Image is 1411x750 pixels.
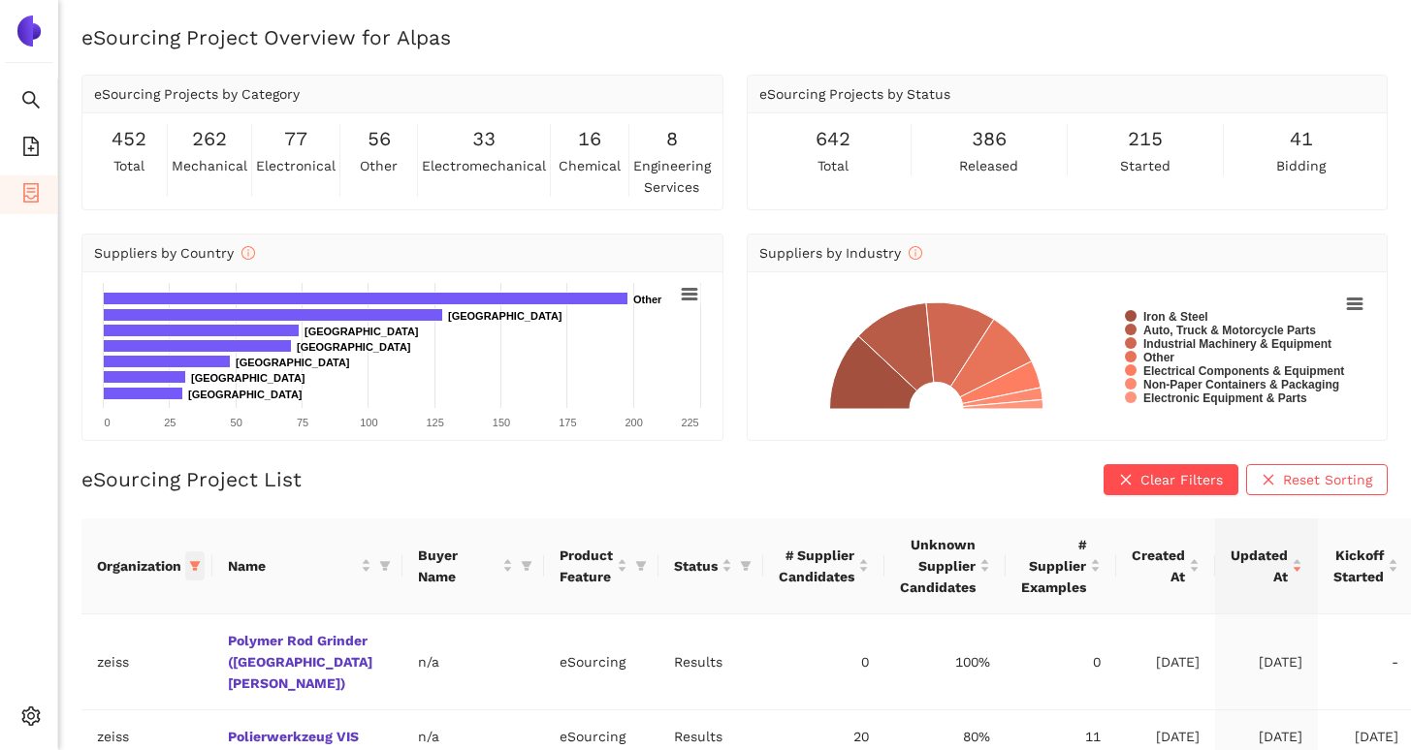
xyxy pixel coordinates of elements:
span: started [1120,155,1170,176]
th: this column's title is Status,this column is sortable [658,518,763,614]
text: 125 [426,417,443,428]
span: Organization [97,555,181,577]
text: Non-Paper Containers & Packaging [1143,378,1339,391]
h2: eSourcing Project List [81,465,302,493]
span: Updated At [1231,545,1288,587]
th: this column's title is Name,this column is sortable [212,518,402,614]
button: closeClear Filters [1104,464,1238,495]
span: filter [189,560,201,572]
text: Auto, Truck & Motorcycle Parts [1143,324,1316,337]
text: 25 [164,417,176,428]
span: # Supplier Examples [1021,534,1086,598]
text: 150 [493,417,510,428]
th: this column's title is # Supplier Candidates,this column is sortable [763,518,884,614]
span: Reset Sorting [1283,469,1372,490]
td: 0 [763,614,884,710]
span: file-add [21,130,41,169]
text: [GEOGRAPHIC_DATA] [448,310,562,322]
span: # Supplier Candidates [779,545,854,587]
td: Results [658,614,763,710]
td: 100% [884,614,1006,710]
text: [GEOGRAPHIC_DATA] [236,357,350,368]
span: 16 [578,124,601,154]
span: Kickoff Started [1333,545,1384,587]
text: [GEOGRAPHIC_DATA] [297,341,411,353]
span: filter [375,551,395,580]
span: Status [674,555,718,577]
text: 0 [104,417,110,428]
text: Other [1143,351,1174,364]
td: zeiss [81,614,212,710]
text: 75 [297,417,308,428]
span: chemical [559,155,621,176]
text: 50 [231,417,242,428]
th: this column's title is Created At,this column is sortable [1116,518,1215,614]
span: 386 [972,124,1007,154]
td: n/a [402,614,544,710]
span: eSourcing Projects by Category [94,86,300,102]
span: 8 [666,124,678,154]
th: this column's title is Unknown Supplier Candidates,this column is sortable [884,518,1006,614]
span: filter [631,541,651,591]
span: Suppliers by Industry [759,245,922,261]
span: Suppliers by Country [94,245,255,261]
h2: eSourcing Project Overview for Alpas [81,23,1388,51]
span: electromechanical [422,155,546,176]
span: 56 [368,124,391,154]
span: close [1262,473,1275,488]
th: this column's title is Buyer Name,this column is sortable [402,518,544,614]
span: Product Feature [560,545,613,587]
button: closeReset Sorting [1246,464,1388,495]
span: filter [185,551,205,580]
text: [GEOGRAPHIC_DATA] [188,389,303,400]
span: 41 [1290,124,1313,154]
span: engineering services [633,155,711,198]
td: eSourcing [544,614,658,710]
th: this column's title is # Supplier Examples,this column is sortable [1006,518,1116,614]
text: [GEOGRAPHIC_DATA] [305,326,419,337]
td: [DATE] [1116,614,1215,710]
span: Name [228,555,357,577]
span: 642 [816,124,850,154]
span: 33 [472,124,496,154]
span: filter [517,541,536,591]
span: 262 [192,124,227,154]
span: total [113,155,144,176]
span: Unknown Supplier Candidates [900,534,976,598]
span: eSourcing Projects by Status [759,86,950,102]
span: total [818,155,849,176]
span: filter [635,560,647,572]
span: container [21,176,41,215]
span: 77 [284,124,307,154]
span: close [1119,473,1133,488]
text: 175 [559,417,576,428]
span: filter [740,560,752,572]
text: Industrial Machinery & Equipment [1143,337,1331,351]
text: [GEOGRAPHIC_DATA] [191,372,305,384]
span: info-circle [241,246,255,260]
span: filter [736,551,755,580]
text: 100 [360,417,377,428]
text: Iron & Steel [1143,310,1208,324]
text: Electrical Components & Equipment [1143,364,1344,378]
td: 0 [1006,614,1116,710]
span: 215 [1128,124,1163,154]
span: other [360,155,398,176]
span: filter [379,560,391,572]
span: 452 [112,124,146,154]
span: setting [21,700,41,738]
span: Created At [1132,545,1185,587]
span: electronical [256,155,336,176]
text: 200 [625,417,642,428]
span: Clear Filters [1140,469,1223,490]
span: filter [521,560,532,572]
span: search [21,83,41,122]
text: Electronic Equipment & Parts [1143,391,1307,405]
img: Logo [14,16,45,47]
span: bidding [1276,155,1326,176]
text: Other [633,294,662,305]
td: [DATE] [1215,614,1318,710]
span: mechanical [172,155,247,176]
span: released [959,155,1018,176]
text: 225 [681,417,698,428]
